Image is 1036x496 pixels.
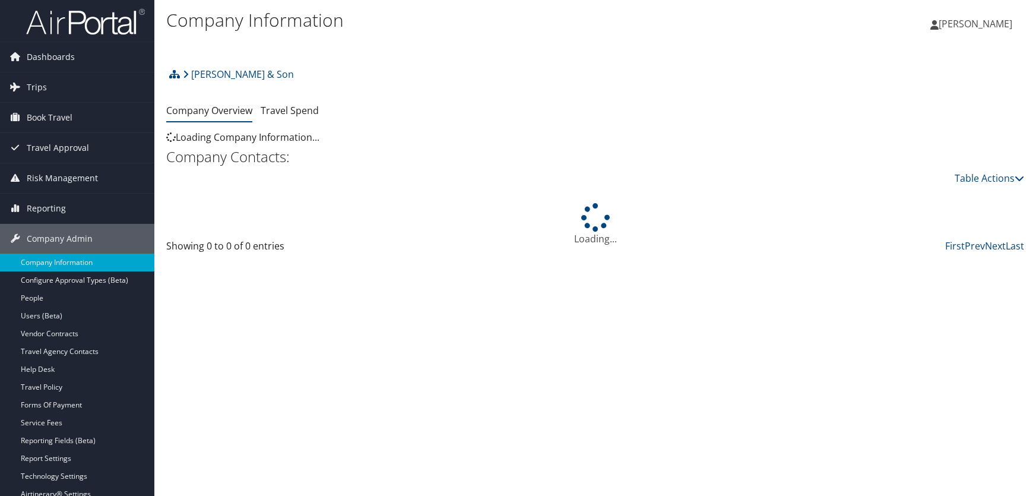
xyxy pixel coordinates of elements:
span: Company Admin [27,224,93,254]
h2: Company Contacts: [166,147,1024,167]
img: airportal-logo.png [26,8,145,36]
h1: Company Information [166,8,738,33]
a: Next [985,239,1006,252]
a: [PERSON_NAME] [930,6,1024,42]
span: [PERSON_NAME] [939,17,1012,30]
span: Travel Approval [27,133,89,163]
a: Company Overview [166,104,252,117]
a: First [945,239,965,252]
a: [PERSON_NAME] & Son [183,62,294,86]
span: Dashboards [27,42,75,72]
span: Book Travel [27,103,72,132]
span: Risk Management [27,163,98,193]
a: Travel Spend [261,104,319,117]
span: Reporting [27,194,66,223]
a: Table Actions [955,172,1024,185]
a: Last [1006,239,1024,252]
span: Loading Company Information... [166,131,319,144]
span: Trips [27,72,47,102]
a: Prev [965,239,985,252]
div: Loading... [166,203,1024,246]
div: Showing 0 to 0 of 0 entries [166,239,367,259]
